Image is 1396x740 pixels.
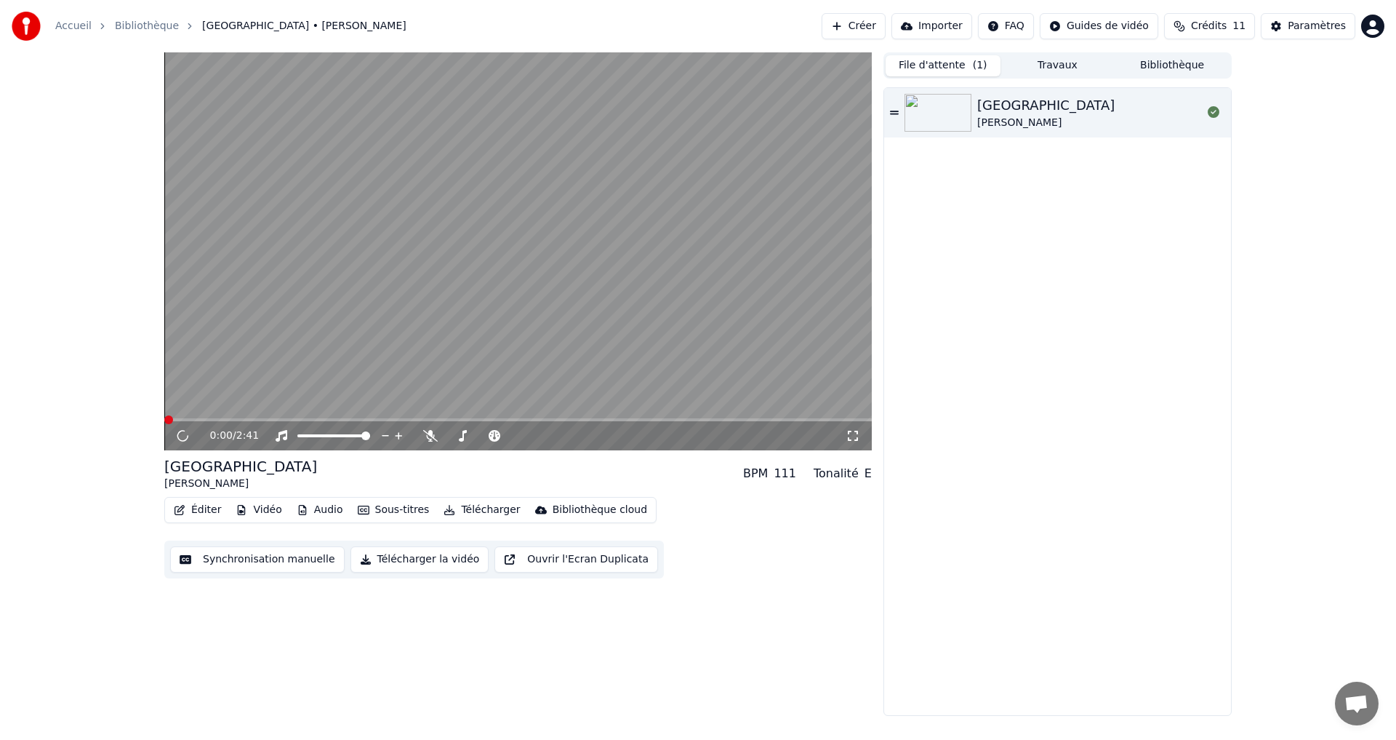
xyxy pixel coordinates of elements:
[438,500,526,520] button: Télécharger
[210,429,233,443] span: 0:00
[1040,13,1158,39] button: Guides de vidéo
[352,500,436,520] button: Sous-titres
[115,19,179,33] a: Bibliothèque
[891,13,972,39] button: Importer
[978,13,1034,39] button: FAQ
[1191,19,1227,33] span: Crédits
[230,500,287,520] button: Vidéo
[774,465,796,482] div: 111
[1288,19,1346,33] div: Paramètres
[350,546,489,573] button: Télécharger la vidéo
[12,12,41,41] img: youka
[1261,13,1355,39] button: Paramètres
[865,465,872,482] div: E
[1232,19,1245,33] span: 11
[814,465,859,482] div: Tonalité
[973,58,987,73] span: ( 1 )
[1164,13,1255,39] button: Crédits11
[291,500,349,520] button: Audio
[236,429,259,443] span: 2:41
[170,546,345,573] button: Synchronisation manuelle
[494,546,658,573] button: Ouvrir l'Ecran Duplicata
[164,456,317,477] div: [GEOGRAPHIC_DATA]
[822,13,886,39] button: Créer
[1335,682,1379,725] a: Ouvrir le chat
[886,55,1000,76] button: File d'attente
[1115,55,1229,76] button: Bibliothèque
[164,477,317,491] div: [PERSON_NAME]
[553,503,647,517] div: Bibliothèque cloud
[1000,55,1115,76] button: Travaux
[202,19,406,33] span: [GEOGRAPHIC_DATA] • [PERSON_NAME]
[977,116,1115,130] div: [PERSON_NAME]
[210,429,245,443] div: /
[55,19,406,33] nav: breadcrumb
[977,95,1115,116] div: [GEOGRAPHIC_DATA]
[743,465,768,482] div: BPM
[168,500,227,520] button: Éditer
[55,19,92,33] a: Accueil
